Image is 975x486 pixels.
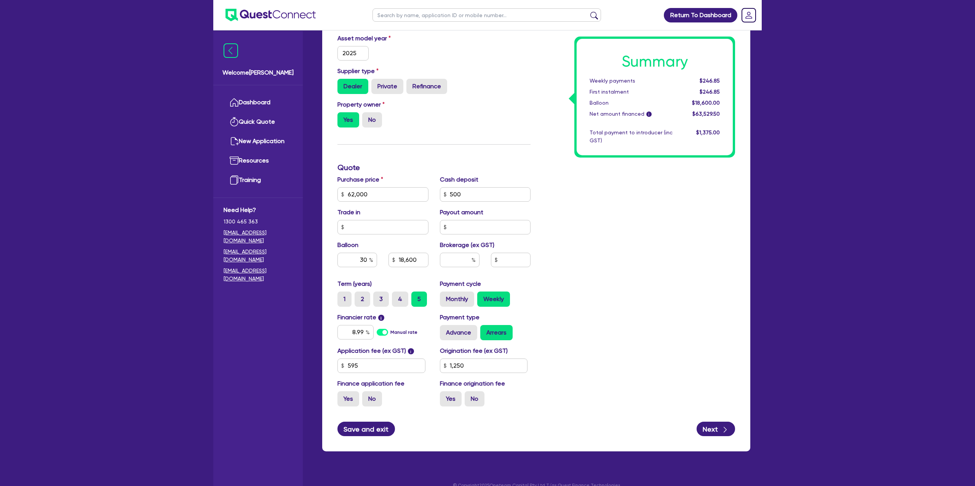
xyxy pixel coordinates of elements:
[224,267,292,283] a: [EMAIL_ADDRESS][DOMAIN_NAME]
[697,422,735,436] button: Next
[480,325,513,340] label: Arrears
[362,112,382,127] label: No
[224,206,292,215] span: Need Help?
[224,218,292,226] span: 1300 465 363
[440,379,505,388] label: Finance origination fee
[408,348,414,354] span: i
[584,110,678,118] div: Net amount financed
[646,112,652,117] span: i
[222,68,294,77] span: Welcome [PERSON_NAME]
[584,77,678,85] div: Weekly payments
[224,93,292,112] a: Dashboard
[411,292,427,307] label: 5
[440,208,483,217] label: Payout amount
[440,346,508,355] label: Origination fee (ex GST)
[440,313,480,322] label: Payment type
[337,112,359,127] label: Yes
[224,170,292,190] a: Training
[440,175,478,184] label: Cash deposit
[224,112,292,132] a: Quick Quote
[230,137,239,146] img: new-application
[392,292,408,307] label: 4
[362,391,382,406] label: No
[224,229,292,245] a: [EMAIL_ADDRESS][DOMAIN_NAME]
[337,379,404,388] label: Finance application fee
[337,175,383,184] label: Purchase price
[371,79,403,94] label: Private
[700,78,720,84] span: $246.85
[337,241,358,250] label: Balloon
[692,100,720,106] span: $18,600.00
[584,88,678,96] div: First instalment
[664,8,737,22] a: Return To Dashboard
[224,151,292,170] a: Resources
[373,292,389,307] label: 3
[225,9,316,21] img: quest-connect-logo-blue
[332,34,434,43] label: Asset model year
[337,391,359,406] label: Yes
[696,129,720,135] span: $1,375.00
[440,241,494,250] label: Brokerage (ex GST)
[230,156,239,165] img: resources
[390,329,417,336] label: Manual rate
[440,292,474,307] label: Monthly
[465,391,484,406] label: No
[337,422,395,436] button: Save and exit
[337,313,384,322] label: Financier rate
[224,132,292,151] a: New Application
[700,89,720,95] span: $246.85
[355,292,370,307] label: 2
[337,163,531,172] h3: Quote
[590,53,720,71] h1: Summary
[440,325,477,340] label: Advance
[406,79,447,94] label: Refinance
[337,292,352,307] label: 1
[337,100,385,109] label: Property owner
[337,279,372,288] label: Term (years)
[584,129,678,145] div: Total payment to introducer (inc GST)
[230,175,239,185] img: training
[739,5,759,25] a: Dropdown toggle
[337,67,379,76] label: Supplier type
[378,315,384,321] span: i
[337,346,406,355] label: Application fee (ex GST)
[692,111,720,117] span: $63,529.50
[230,117,239,126] img: quick-quote
[224,43,238,58] img: icon-menu-close
[337,208,360,217] label: Trade in
[584,99,678,107] div: Balloon
[440,391,462,406] label: Yes
[224,248,292,264] a: [EMAIL_ADDRESS][DOMAIN_NAME]
[337,79,368,94] label: Dealer
[440,279,481,288] label: Payment cycle
[372,8,601,22] input: Search by name, application ID or mobile number...
[477,292,510,307] label: Weekly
